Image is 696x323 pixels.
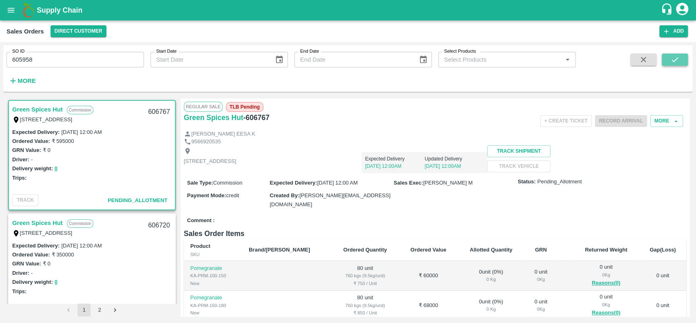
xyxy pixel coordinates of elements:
[595,117,647,124] span: Please dispatch the trip before ending
[55,164,57,174] button: 0
[67,106,93,114] p: Commission
[487,145,550,157] button: Track Shipment
[226,102,263,112] span: TLB Pending
[184,228,686,239] h6: Sales Order Items
[61,303,123,316] nav: pagination navigation
[143,102,175,122] div: 606767
[61,129,102,135] label: [DATE] 12:00 AM
[464,276,518,283] div: 0 Kg
[18,78,36,84] strong: More
[187,217,215,225] label: Comment :
[184,112,243,123] h6: Green Spices Hut
[67,219,93,228] p: Commission
[51,138,74,144] label: ₹ 595000
[338,280,392,287] div: ₹ 750 / Unit
[190,280,236,287] div: New
[190,302,236,309] div: KA-PRM-150-180
[294,52,412,67] input: End Date
[190,294,236,302] p: Pomegranate
[399,291,458,321] td: ₹ 68000
[243,112,270,123] h6: - 606767
[226,192,239,198] span: credit
[661,3,675,18] div: customer-support
[12,156,29,163] label: Driver:
[535,247,547,253] b: GRN
[518,178,536,186] label: Status:
[650,247,676,253] b: Gap(Loss)
[410,247,446,253] b: Ordered Value
[270,192,390,207] span: [PERSON_NAME][EMAIL_ADDRESS][DOMAIN_NAME]
[31,156,33,163] label: -
[20,230,73,236] label: [STREET_ADDRESS]
[7,74,38,88] button: More
[12,165,53,172] label: Delivery weight:
[585,247,628,253] b: Returned Weight
[675,2,689,19] div: account of current user
[531,298,551,313] div: 0 unit
[12,48,24,55] label: SO ID
[12,279,53,285] label: Delivery weight:
[190,309,236,316] div: New
[187,192,226,198] label: Payment Mode :
[579,271,633,278] div: 0 Kg
[12,218,63,228] a: Green Spices Hut
[338,302,392,309] div: 760 kgs (9.5kg/unit)
[12,288,27,294] label: Trips:
[639,261,686,291] td: 0 unit
[650,115,683,127] button: More
[108,303,122,316] button: Go to next page
[12,104,63,115] a: Green Spices Hut
[43,147,51,153] label: ₹ 0
[77,303,91,316] button: page 1
[415,52,431,67] button: Choose date
[338,309,392,316] div: ₹ 850 / Unit
[579,278,633,288] button: Reasons(0)
[12,175,27,181] label: Trips:
[190,265,236,272] p: Pomegranate
[365,155,424,163] p: Expected Delivery
[579,263,633,288] div: 0 unit
[37,6,82,14] b: Supply Chain
[20,116,73,123] label: [STREET_ADDRESS]
[191,130,255,138] p: [PERSON_NAME] EESA K
[55,278,57,287] button: 0
[12,252,50,258] label: Ordered Value:
[531,268,551,283] div: 0 unit
[156,48,177,55] label: Start Date
[37,4,661,16] a: Supply Chain
[394,180,423,186] label: Sales Exec :
[579,308,633,318] button: Reasons(0)
[300,48,319,55] label: End Date
[423,180,473,186] span: [PERSON_NAME] M
[272,52,287,67] button: Choose date
[12,129,60,135] label: Expected Delivery :
[537,178,582,186] span: Pending_Allotment
[338,272,392,279] div: 760 kgs (9.5kg/unit)
[190,272,236,279] div: KA-PRM-100-150
[93,303,106,316] button: Go to page 2
[470,247,513,253] b: Allotted Quantity
[365,163,424,170] p: [DATE] 12:00AM
[531,305,551,313] div: 0 Kg
[51,252,74,258] label: ₹ 350000
[213,180,243,186] span: Commission
[424,155,484,163] p: Updated Delivery
[424,163,484,170] p: [DATE] 12:00AM
[562,54,573,65] button: Open
[143,216,175,235] div: 606720
[659,25,688,37] button: Add
[317,180,358,186] span: [DATE] 12:00 AM
[464,298,518,313] div: 0 unit ( 0 %)
[270,192,299,198] label: Created By :
[31,270,33,276] label: -
[531,276,551,283] div: 0 Kg
[43,261,51,267] label: ₹ 0
[579,301,633,308] div: 0 Kg
[270,180,317,186] label: Expected Delivery :
[331,261,399,291] td: 80 unit
[12,243,60,249] label: Expected Delivery :
[191,138,221,146] p: 9566920535
[12,147,41,153] label: GRN Value:
[20,2,37,18] img: logo
[2,1,20,20] button: open drawer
